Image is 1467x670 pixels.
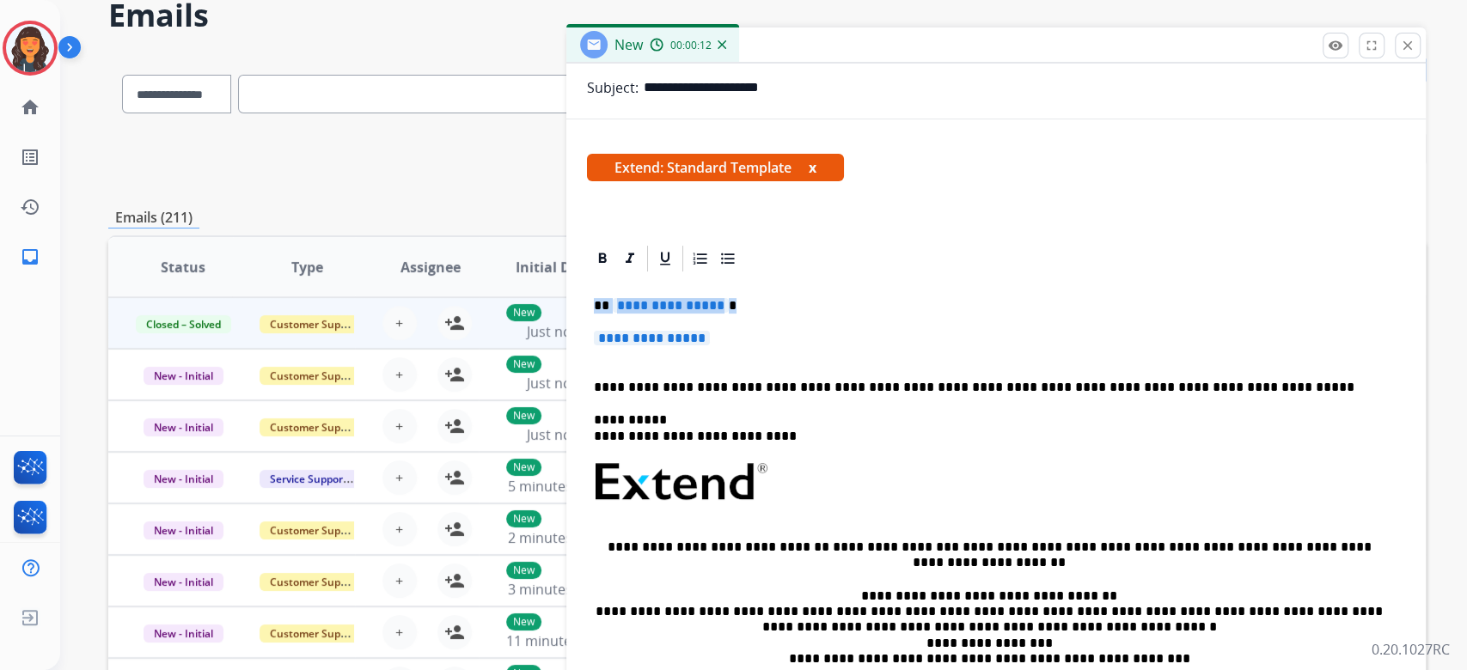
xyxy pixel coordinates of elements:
span: Customer Support [260,315,371,333]
span: + [395,313,403,333]
p: New [506,356,541,373]
span: Customer Support [260,521,371,539]
div: Ordered List [688,246,713,271]
span: Status [161,257,205,277]
button: + [382,409,417,443]
mat-icon: person_add [444,622,465,643]
p: New [506,459,541,476]
span: 00:00:12 [670,39,712,52]
span: New - Initial [144,573,223,591]
span: Just now [526,425,581,444]
button: x [809,157,816,178]
mat-icon: close [1400,38,1415,53]
span: + [395,364,403,385]
mat-icon: person_add [444,364,465,385]
mat-icon: person_add [444,519,465,539]
mat-icon: history [20,197,40,217]
mat-icon: list_alt [20,147,40,167]
span: Type [291,257,323,277]
mat-icon: person_add [444,313,465,333]
button: + [382,306,417,340]
span: 3 minutes ago [508,580,600,599]
span: Closed – Solved [136,315,231,333]
mat-icon: remove_red_eye [1328,38,1343,53]
div: Underline [652,246,678,271]
span: New - Initial [144,367,223,385]
span: 11 minutes ago [506,631,606,650]
span: New - Initial [144,521,223,539]
button: + [382,615,417,649]
div: Italic [617,246,643,271]
span: Just now [526,374,581,393]
p: New [506,510,541,527]
div: Bullet List [715,246,741,271]
img: avatar [6,24,54,72]
span: + [395,467,403,488]
p: Subject: [587,77,639,98]
span: 5 minutes ago [508,477,600,496]
span: + [395,622,403,643]
p: New [506,304,541,321]
span: New - Initial [144,470,223,488]
button: + [382,460,417,495]
span: Service Support [260,470,358,488]
span: + [395,416,403,436]
mat-icon: person_add [444,416,465,436]
mat-icon: fullscreen [1364,38,1379,53]
button: + [382,357,417,392]
span: Assignee [400,257,461,277]
p: 0.20.1027RC [1372,639,1450,660]
button: + [382,512,417,546]
p: New [506,613,541,630]
span: New - Initial [144,418,223,436]
span: Customer Support [260,624,371,643]
mat-icon: person_add [444,467,465,488]
span: + [395,570,403,591]
span: Initial Date [515,257,592,277]
span: Extend: Standard Template [587,154,844,181]
p: Emails (211) [108,207,199,228]
span: 2 minutes ago [508,528,600,547]
button: + [382,563,417,598]
p: New [506,562,541,579]
span: Customer Support [260,418,371,436]
p: New [506,407,541,424]
span: New - Initial [144,624,223,643]
mat-icon: inbox [20,247,40,267]
span: Just now [526,322,581,341]
span: + [395,519,403,539]
span: Customer Support [260,367,371,385]
mat-icon: person_add [444,570,465,591]
span: Customer Support [260,573,371,591]
span: New [614,35,643,54]
mat-icon: home [20,97,40,118]
div: Bold [590,246,615,271]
